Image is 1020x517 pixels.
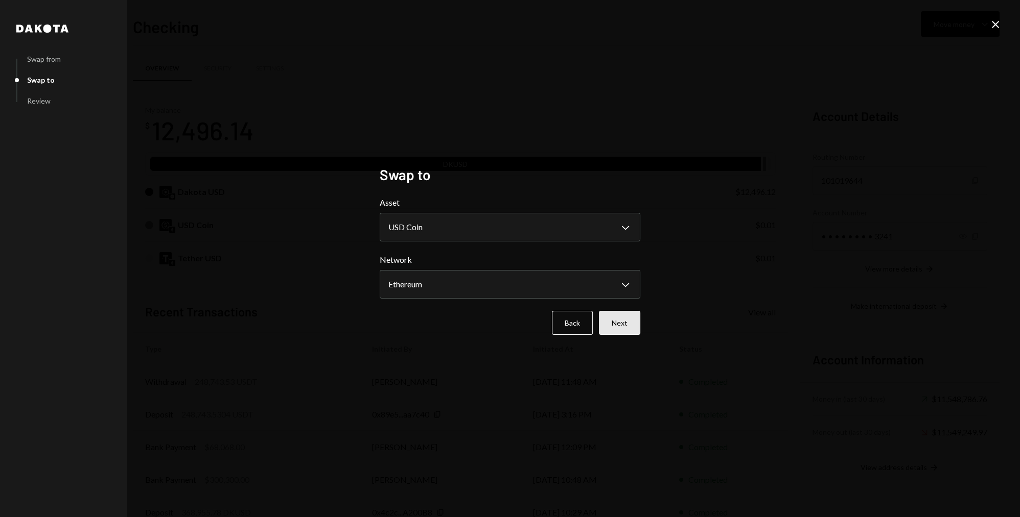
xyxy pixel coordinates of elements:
[552,311,593,335] button: Back
[27,96,51,105] div: Review
[380,254,640,266] label: Network
[380,165,640,185] h2: Swap to
[599,311,640,335] button: Next
[380,196,640,209] label: Asset
[380,213,640,241] button: Asset
[27,55,61,63] div: Swap from
[380,270,640,299] button: Network
[27,76,55,84] div: Swap to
